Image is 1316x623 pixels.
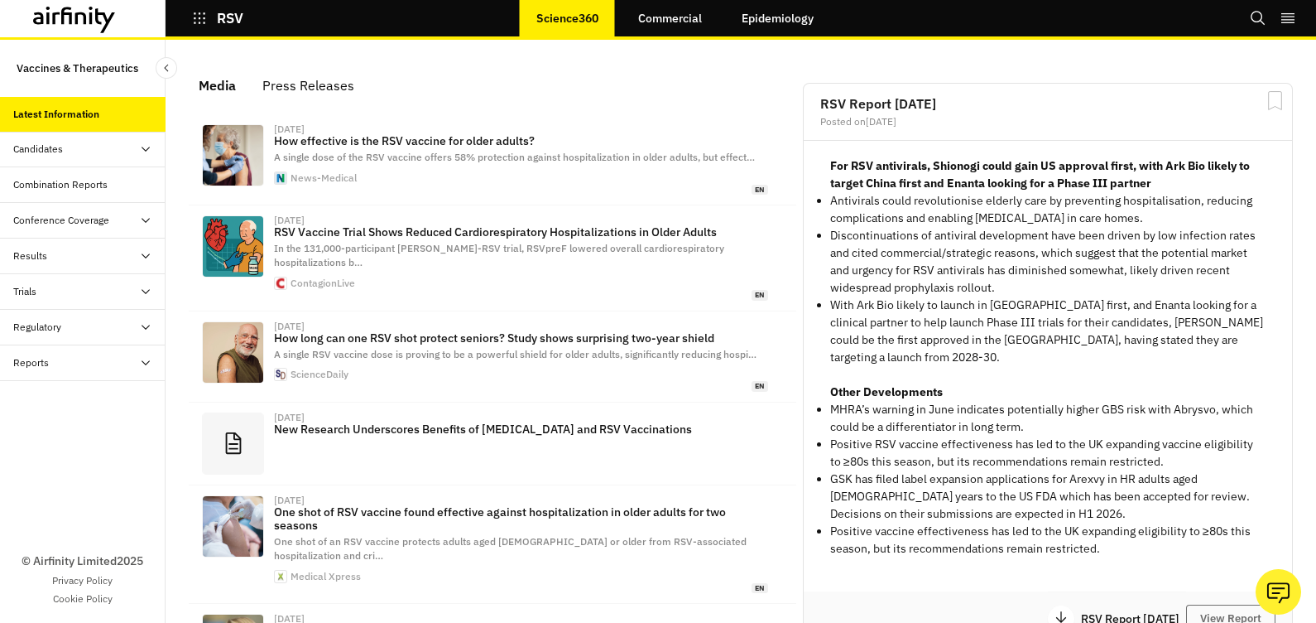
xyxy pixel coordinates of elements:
div: Conference Coverage [13,213,109,228]
div: [DATE] [274,124,305,134]
div: Press Releases [262,73,354,98]
p: Science360 [536,12,598,25]
button: Search [1250,4,1266,32]
a: [DATE]One shot of RSV vaccine found effective against hospitalization in older adults for two sea... [189,485,796,604]
p: Vaccines & Therapeutics [17,53,138,84]
a: [DATE]How long can one RSV shot protect seniors? Study shows surprising two-year shieldA single R... [189,311,796,403]
span: In the 131,000-participant [PERSON_NAME]-RSV trial, RSVpreF lowered overall cardiorespiratory hos... [274,242,724,268]
button: Close Sidebar [156,57,177,79]
a: [DATE]How effective is the RSV vaccine for older adults?A single dose of the RSV vaccine offers 5... [189,114,796,205]
div: [DATE] [274,495,305,505]
li: MHRA’s warning in June indicates potentially higher GBS risk with Abrysvo, which could be a diffe... [830,401,1266,436]
img: favicon.ico [275,278,286,289]
div: Media [199,73,236,98]
a: [DATE]New Research Underscores Benefits of [MEDICAL_DATA] and RSV Vaccinations [189,403,796,485]
span: en [752,381,768,392]
img: d422240f362a81f0a7f5838278ec57aeb896af50-1024x1024.png [203,216,263,277]
p: With Ark Bio likely to launch in [GEOGRAPHIC_DATA] first, and Enanta looking for a clinical partn... [830,297,1266,366]
div: Posted on [DATE] [820,117,1275,127]
img: ImageForNews_818178_17568987710732612.jpg [203,125,263,186]
div: Medical Xpress [291,572,361,582]
div: [DATE] [274,321,305,331]
div: Reports [13,355,49,370]
p: How long can one RSV shot protect seniors? Study shows surprising two-year shield [274,331,768,345]
h2: RSV Report [DATE] [820,97,1275,110]
a: Privacy Policy [52,573,113,588]
p: RSV Vaccine Trial Shows Reduced Cardiorespiratory Hospitalizations in Older Adults [274,225,768,239]
strong: For RSV antivirals, Shionogi could gain US approval first, with Ark Bio likely to target China fi... [830,158,1250,191]
div: ScienceDaily [291,369,348,379]
span: A single dose of the RSV vaccine offers 58% protection against hospitalization in older adults, b... [274,151,755,163]
button: RSV [192,4,243,32]
div: Latest Information [13,107,99,122]
img: elder-vaccine.jpg [203,496,263,557]
img: web-app-manifest-512x512.png [275,571,286,582]
button: Ask our analysts [1256,569,1301,615]
div: ContagionLive [291,278,355,288]
div: Results [13,249,47,263]
li: Positive RSV vaccine effectiveness has led to the UK expanding vaccine eligibility to ≥80s this s... [830,436,1266,471]
strong: Other Developments [830,384,943,399]
p: How effective is the RSV vaccine for older adults? [274,134,768,147]
p: One shot of RSV vaccine found effective against hospitalization in older adults for two seasons [274,505,768,532]
img: happy-mature-man-vaccine.webp [203,322,263,383]
p: Discontinuations of antiviral development have been driven by low infection rates and cited comme... [830,227,1266,297]
p: © Airfinity Limited 2025 [22,553,143,570]
svg: Bookmark Report [1265,90,1285,111]
div: Trials [13,284,36,299]
div: News-Medical [291,173,357,183]
span: A single RSV vaccine dose is proving to be a powerful shield for older adults, significantly redu... [274,348,756,360]
div: Combination Reports [13,177,108,192]
span: en [752,290,768,301]
p: Antivirals could revolutionise elderly care by preventing hospitalisation, reducing complications... [830,192,1266,227]
span: One shot of an RSV vaccine protects adults aged [DEMOGRAPHIC_DATA] or older from RSV-associated h... [274,535,747,562]
p: New Research Underscores Benefits of [MEDICAL_DATA] and RSV Vaccinations [274,423,768,436]
a: Cookie Policy [53,592,113,606]
img: favicon.ico [275,369,286,380]
span: en [752,583,768,594]
li: Positive vaccine effectiveness has led to the UK expanding eligibility to ≥80s this season, but i... [830,523,1266,558]
li: GSK has filed label expansion applications for Arexvy in HR adults aged [DEMOGRAPHIC_DATA] years ... [830,471,1266,523]
span: en [752,185,768,196]
div: [DATE] [274,215,305,225]
div: Regulatory [13,320,61,335]
div: Candidates [13,142,63,157]
p: RSV [217,11,243,26]
div: [DATE] [274,413,305,423]
img: favicon-96x96.png [275,172,286,184]
a: [DATE]RSV Vaccine Trial Shows Reduced Cardiorespiratory Hospitalizations in Older AdultsIn the 13... [189,205,796,311]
